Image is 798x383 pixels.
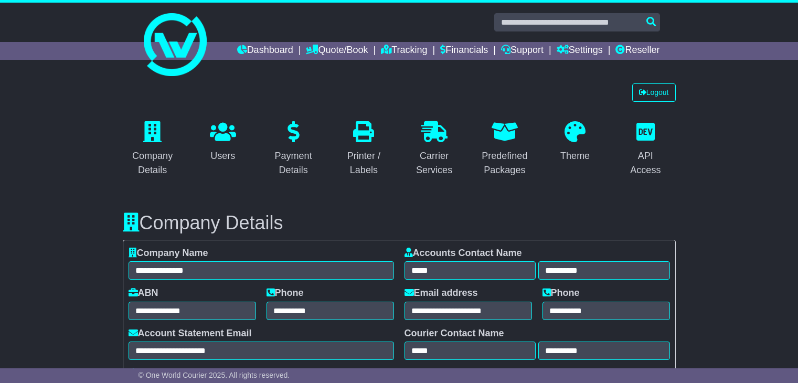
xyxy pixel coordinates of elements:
a: Tracking [381,42,427,60]
a: Settings [557,42,603,60]
div: Carrier Services [411,149,457,177]
a: Users [203,118,243,167]
a: Financials [440,42,488,60]
a: Reseller [615,42,659,60]
a: Support [501,42,544,60]
span: © One World Courier 2025. All rights reserved. [139,371,290,379]
a: Printer / Labels [334,118,393,181]
a: Quote/Book [306,42,368,60]
a: Theme [554,118,597,167]
a: Logout [632,83,676,102]
div: Predefined Packages [482,149,528,177]
label: Account Statement Email [129,328,252,339]
div: Users [210,149,236,163]
div: Company Details [130,149,176,177]
label: Company Name [129,248,208,259]
h3: Company Details [123,212,676,233]
a: Predefined Packages [475,118,535,181]
a: Dashboard [237,42,293,60]
div: API Access [622,149,668,177]
div: Payment Details [270,149,316,177]
a: API Access [615,118,675,181]
label: Accounts Contact Name [405,248,522,259]
label: Phone [542,288,580,299]
a: Carrier Services [405,118,464,181]
label: Phone [267,288,304,299]
a: Company Details [123,118,183,181]
label: Email address [405,288,478,299]
label: ABN [129,288,158,299]
div: Theme [560,149,590,163]
div: Printer / Labels [341,149,387,177]
a: Payment Details [263,118,323,181]
label: Courier Contact Name [405,328,504,339]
